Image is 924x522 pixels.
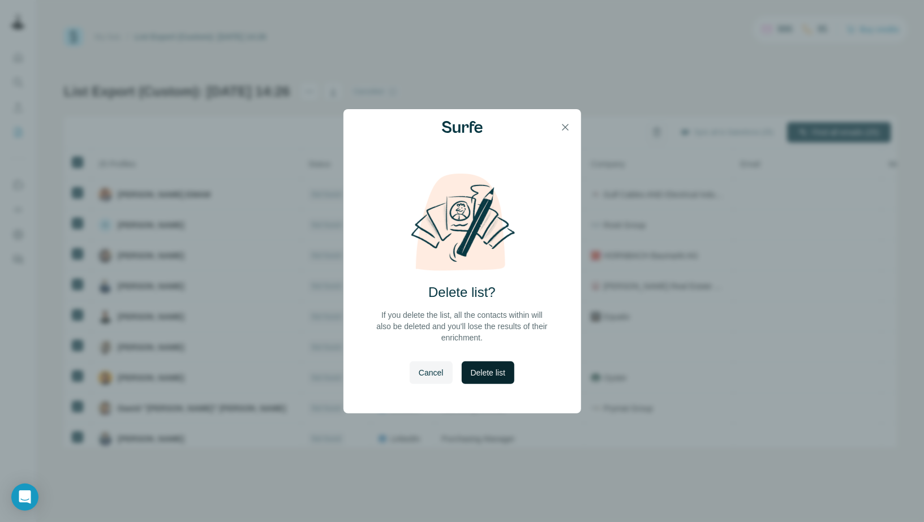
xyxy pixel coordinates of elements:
[428,283,496,301] h2: Delete list?
[410,361,453,384] button: Cancel
[462,361,514,384] button: Delete list
[399,172,526,272] img: delete-list
[419,367,444,378] span: Cancel
[11,484,38,511] div: Open Intercom Messenger
[442,121,483,133] img: Surfe Logo
[471,367,505,378] span: Delete list
[375,309,549,343] p: If you delete the list, all the contacts within will also be deleted and you'll lose the results ...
